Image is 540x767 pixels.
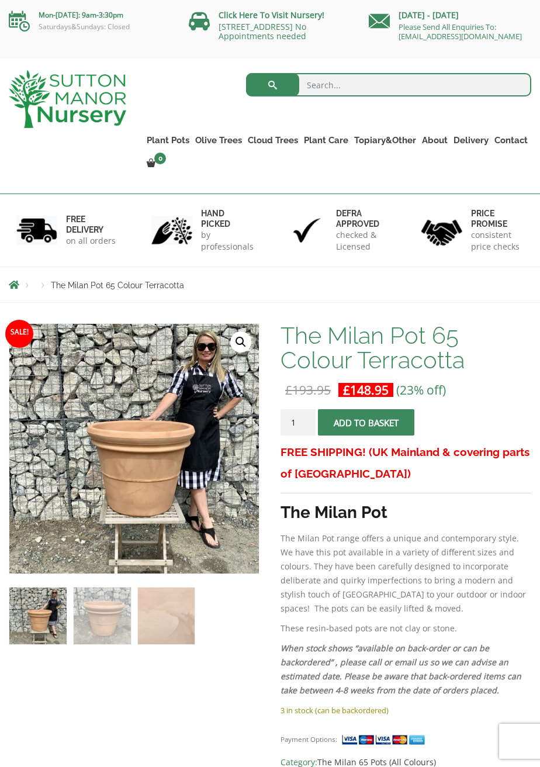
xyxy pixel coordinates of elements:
a: Olive Trees [192,132,245,148]
p: Mon-[DATE]: 9am-3:30pm [9,8,171,22]
span: (23% off) [396,382,446,398]
p: by professionals [201,229,254,253]
img: The Milan Pot 65 Colour Terracotta - Image 3 [138,588,195,645]
p: The Milan Pot range offers a unique and contemporary style. We have this pot available in a varie... [281,531,531,616]
p: These resin-based pots are not clay or stone. [281,621,531,635]
button: Add to basket [318,409,414,436]
a: View full-screen image gallery [230,331,251,353]
img: 4.jpg [421,212,462,248]
input: Product quantity [281,409,316,436]
span: 0 [154,153,166,164]
bdi: 148.95 [343,382,389,398]
span: £ [285,382,292,398]
img: payment supported [341,734,429,746]
span: The Milan Pot 65 Colour Terracotta [51,281,184,290]
strong: The Milan Pot [281,503,387,522]
img: 3.jpg [286,216,327,246]
h6: hand picked [201,208,254,229]
h1: The Milan Pot 65 Colour Terracotta [281,323,531,372]
h6: FREE DELIVERY [66,214,119,235]
small: Payment Options: [281,735,337,744]
p: consistent price checks [471,229,524,253]
a: Plant Care [301,132,351,148]
a: Please Send All Enquiries To: [EMAIL_ADDRESS][DOMAIN_NAME] [399,22,522,42]
a: Topiary&Other [351,132,419,148]
a: Plant Pots [144,132,192,148]
img: logo [9,70,126,128]
img: The Milan Pot 65 Colour Terracotta - Image 2 [74,588,131,645]
p: on all orders [66,235,119,247]
a: About [419,132,451,148]
a: Delivery [451,132,491,148]
h6: Defra approved [336,208,389,229]
span: £ [343,382,350,398]
nav: Breadcrumbs [9,280,531,289]
a: Contact [491,132,531,148]
span: Sale! [5,320,33,348]
h3: FREE SHIPPING! (UK Mainland & covering parts of [GEOGRAPHIC_DATA]) [281,441,531,485]
p: Saturdays&Sundays: Closed [9,22,171,32]
bdi: 193.95 [285,382,331,398]
img: 1.jpg [16,216,57,246]
img: 2.jpg [151,216,192,246]
a: 0 [144,156,169,172]
a: Cloud Trees [245,132,301,148]
img: The Milan Pot 65 Colour Terracotta [9,588,67,645]
p: [DATE] - [DATE] [369,8,531,22]
a: [STREET_ADDRESS] No Appointments needed [219,21,306,42]
input: Search... [246,73,531,96]
p: checked & Licensed [336,229,389,253]
p: 3 in stock (can be backordered) [281,703,531,717]
h6: Price promise [471,208,524,229]
em: When stock shows “available on back-order or can be backordered” , please call or email us so we ... [281,642,521,696]
a: Click Here To Visit Nursery! [219,9,324,20]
